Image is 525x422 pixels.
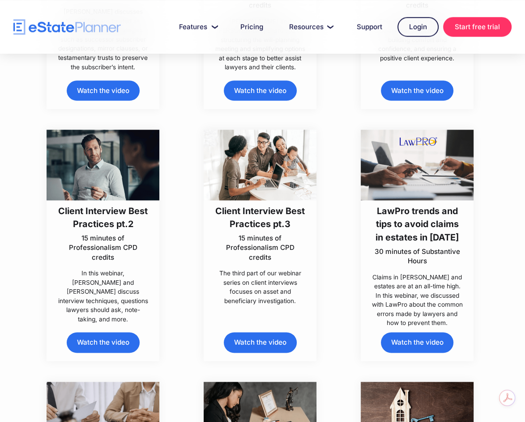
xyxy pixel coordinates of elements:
[47,130,159,324] a: Client Interview Best Practices pt.215 minutes of Professionalism CPD creditsIn this webinar, [PE...
[224,332,297,353] a: Watch the video
[278,18,341,36] a: Resources
[204,130,316,305] a: Client Interview Best Practices pt.315 minutes of Professionalism CPD creditsThe third part of ou...
[215,233,306,262] p: 15 minutes of Professionalism CPD credits
[381,332,454,353] a: Watch the video
[215,269,306,305] p: The third part of our webinar series on client interviews focuses on asset and beneficiary invest...
[58,269,149,324] p: In this webinar, [PERSON_NAME] and [PERSON_NAME] discuss interview techniques, questions lawyers ...
[372,273,463,328] p: Claims in [PERSON_NAME] and estates are at an all-time high. In this webinar, we discussed with L...
[361,130,474,328] a: LawPro trends and tips to avoid claims in estates in [DATE]30 minutes of Substantive HoursClaims ...
[443,17,512,37] a: Start free trial
[67,80,140,101] a: Watch the video
[372,247,463,266] p: 30 minutes of Substantive Hours
[346,18,393,36] a: Support
[215,205,306,231] h3: Client Interview Best Practices pt.3
[381,80,454,101] a: Watch the video
[230,18,274,36] a: Pricing
[58,205,149,231] h3: Client Interview Best Practices pt.2
[67,332,140,353] a: Watch the video
[58,233,149,262] p: 15 minutes of Professionalism CPD credits
[372,205,463,245] h3: LawPro trends and tips to avoid claims in estates in [DATE]
[397,17,439,37] a: Login
[168,18,225,36] a: Features
[224,80,297,101] a: Watch the video
[13,19,121,35] a: home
